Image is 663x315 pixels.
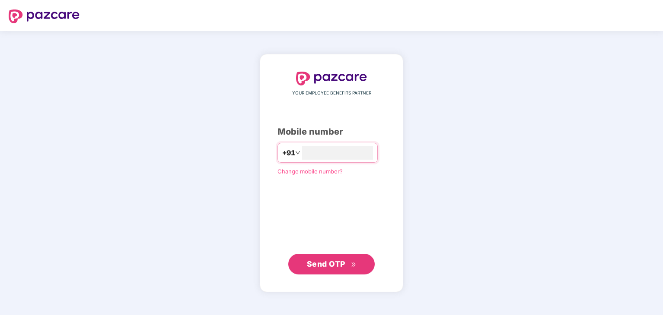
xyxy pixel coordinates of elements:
[288,254,375,274] button: Send OTPdouble-right
[282,148,295,158] span: +91
[9,9,80,23] img: logo
[295,150,300,155] span: down
[277,125,386,139] div: Mobile number
[277,168,343,175] a: Change mobile number?
[307,259,345,268] span: Send OTP
[351,262,357,268] span: double-right
[296,72,367,85] img: logo
[292,90,371,97] span: YOUR EMPLOYEE BENEFITS PARTNER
